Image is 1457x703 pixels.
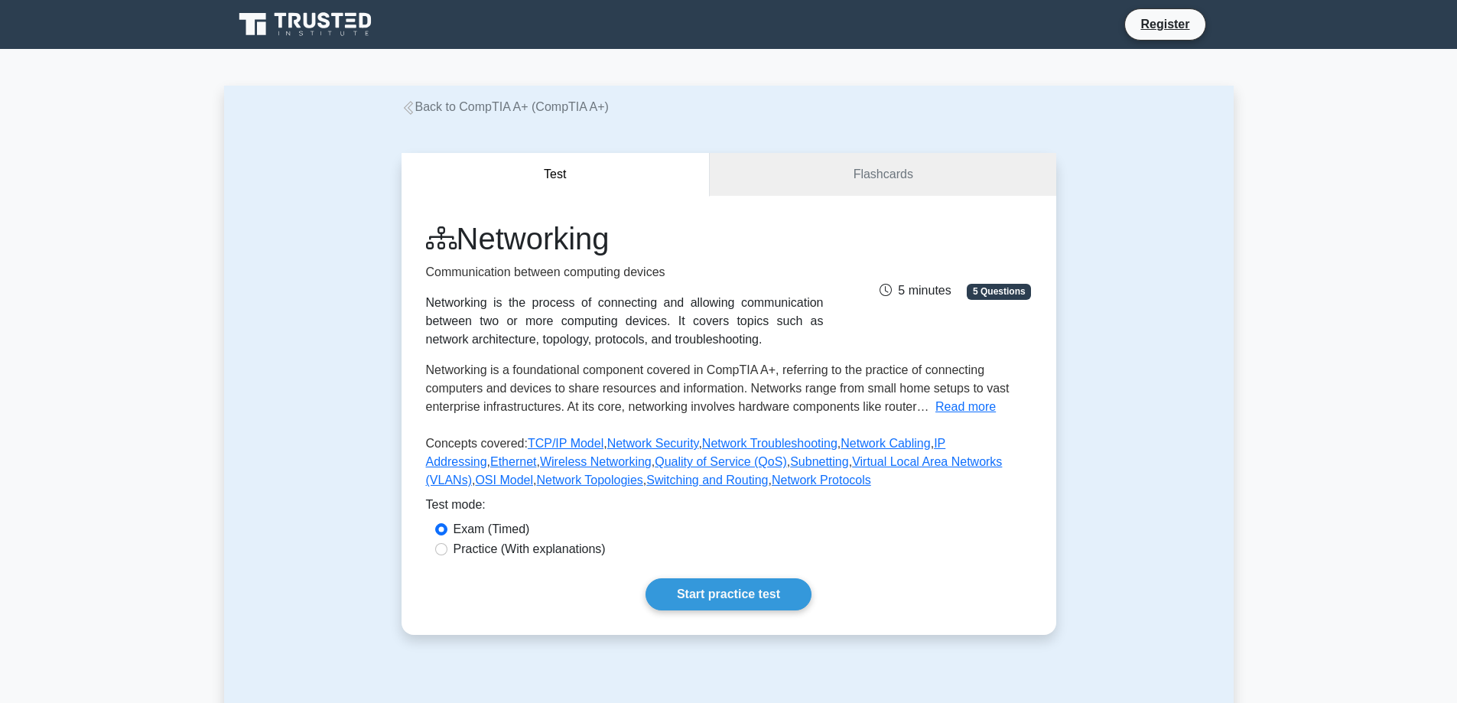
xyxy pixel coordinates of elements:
[790,455,849,468] a: Subnetting
[426,434,1032,496] p: Concepts covered: , , , , , , , , , , , , ,
[426,263,824,282] p: Communication between computing devices
[490,455,536,468] a: Ethernet
[402,153,711,197] button: Test
[540,455,652,468] a: Wireless Networking
[702,437,837,450] a: Network Troubleshooting
[528,437,603,450] a: TCP/IP Model
[880,284,951,297] span: 5 minutes
[655,455,787,468] a: Quality of Service (QoS)
[426,294,824,349] div: Networking is the process of connecting and allowing communication between two or more computing ...
[607,437,699,450] a: Network Security
[426,363,1010,413] span: Networking is a foundational component covered in CompTIA A+, referring to the practice of connec...
[1131,15,1198,34] a: Register
[841,437,930,450] a: Network Cabling
[935,398,996,416] button: Read more
[454,540,606,558] label: Practice (With explanations)
[646,578,811,610] a: Start practice test
[536,474,642,487] a: Network Topologies
[646,474,768,487] a: Switching and Routing
[426,220,824,257] h1: Networking
[967,284,1031,299] span: 5 Questions
[475,474,533,487] a: OSI Model
[710,153,1055,197] a: Flashcards
[772,474,871,487] a: Network Protocols
[402,100,609,113] a: Back to CompTIA A+ (CompTIA A+)
[426,496,1032,520] div: Test mode:
[454,520,530,539] label: Exam (Timed)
